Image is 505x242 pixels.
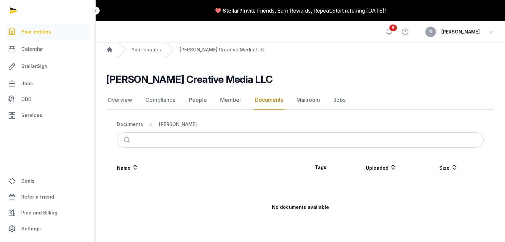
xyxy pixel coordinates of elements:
[117,158,300,177] th: Name
[5,93,90,106] a: CDD
[341,158,421,177] th: Uploaded
[106,91,133,110] a: Overview
[5,41,90,57] a: Calendar
[21,177,35,185] span: Deals
[144,91,177,110] a: Compliance
[106,73,273,85] h2: [PERSON_NAME] Creative Media LLC
[332,91,347,110] a: Jobs
[21,193,54,201] span: Refer a friend
[96,42,505,57] nav: Breadcrumb
[21,62,47,70] span: StellarSign
[117,121,143,128] div: Documents
[117,204,483,211] h3: No documents available
[21,45,43,53] span: Calendar
[21,95,32,103] span: CDD
[5,205,90,221] a: Plan and Billing
[389,25,397,31] span: 5
[5,173,90,189] a: Deals
[332,7,386,15] a: Start referring [DATE]!
[441,28,480,36] span: [PERSON_NAME]
[106,91,494,110] nav: Tabs
[421,158,475,177] th: Size
[117,116,484,132] nav: Breadcrumb
[223,7,242,15] span: Stellar?
[5,58,90,74] a: StellarSign
[120,133,135,147] button: Submit
[159,121,197,128] div: [PERSON_NAME]
[300,158,341,177] th: Tags
[21,111,42,119] span: Services
[21,225,41,233] span: Settings
[429,30,432,34] span: D
[5,107,90,123] a: Services
[21,209,57,217] span: Plan and Billing
[21,28,51,36] span: Your entities
[295,91,321,110] a: Mailroom
[21,80,33,88] span: Jobs
[188,91,208,110] a: People
[219,91,243,110] a: Member
[5,76,90,91] a: Jobs
[5,189,90,205] a: Refer a friend
[5,221,90,237] a: Settings
[425,27,436,37] button: D
[253,91,285,110] a: Documents
[131,46,161,53] a: Your entities
[5,24,90,40] a: Your entities
[180,46,264,53] a: [PERSON_NAME] Creative Media LLC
